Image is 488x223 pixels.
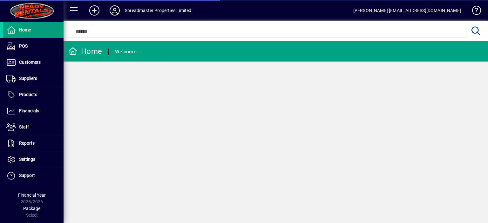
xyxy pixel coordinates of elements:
[3,87,64,103] a: Products
[3,71,64,87] a: Suppliers
[19,157,35,162] span: Settings
[3,152,64,167] a: Settings
[19,141,35,146] span: Reports
[19,60,41,65] span: Customers
[19,173,35,178] span: Support
[467,1,480,22] a: Knowledge Base
[3,168,64,184] a: Support
[125,5,191,16] div: Spreadmaster Properties Limited
[19,92,37,97] span: Products
[18,193,46,198] span: Financial Year
[3,55,64,70] a: Customers
[19,27,31,32] span: Home
[19,43,28,49] span: POS
[3,119,64,135] a: Staff
[23,206,40,211] span: Package
[105,5,125,16] button: Profile
[115,47,136,57] div: Welcome
[84,5,105,16] button: Add
[19,108,39,113] span: Financials
[68,46,102,56] div: Home
[19,76,37,81] span: Suppliers
[3,38,64,54] a: POS
[3,135,64,151] a: Reports
[3,103,64,119] a: Financials
[19,124,29,129] span: Staff
[353,5,461,16] div: [PERSON_NAME] [EMAIL_ADDRESS][DOMAIN_NAME]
